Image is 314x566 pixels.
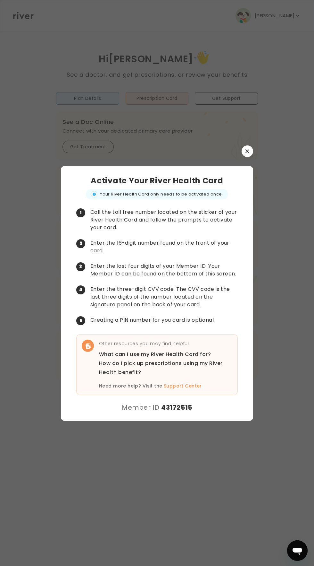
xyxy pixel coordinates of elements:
span: 2 [76,239,85,248]
div: Member ID [122,403,192,412]
a: What can I use my River Health Card for? [99,350,232,359]
p: Enter the three-digit CVV code. The CVV code is the last three digits of the number located on th... [90,285,238,309]
span: 1 [76,208,85,217]
a: How do I pick up prescriptions using my River Health benefit? [99,359,232,377]
p: Need more help? Visit the [99,382,232,390]
span: 4 [76,285,85,294]
a: Support Center [164,383,202,389]
p: Creating a PIN number for you card is optional. [90,316,215,325]
p: Call the toll free number located on the sticker of your River Health Card and follow the prompts... [90,208,238,231]
p: Enter the 16-digit number found on the front of your card. [90,239,238,255]
h3: Activate Your River Health Card [91,175,223,187]
div: Your River Health Card only needs to be activated once. [86,189,228,199]
strong: 43172515 [161,403,192,412]
iframe: Button to launch messaging window [287,540,308,561]
span: 5 [76,316,85,325]
p: Enter the last four digits of your Member ID. Your Member ID can be found on the bottom of this s... [90,262,238,278]
span: 3 [76,262,85,271]
p: Other resources you may find helpful: [99,340,232,347]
